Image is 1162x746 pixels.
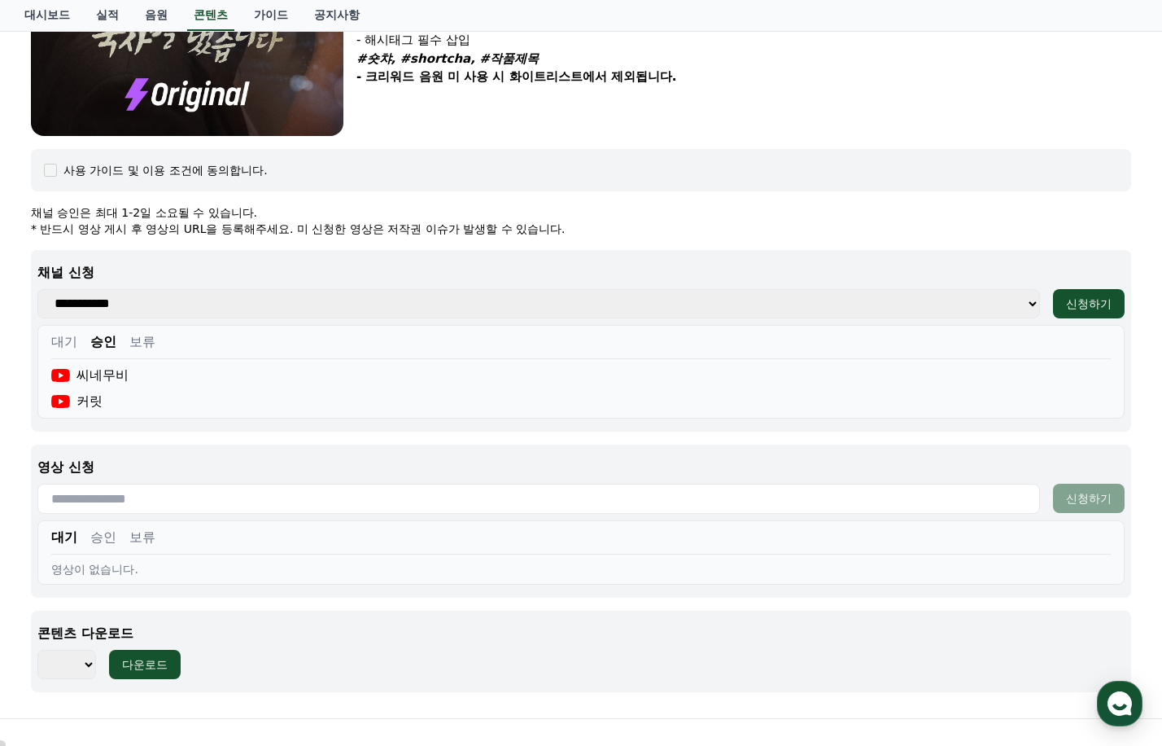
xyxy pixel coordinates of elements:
[37,263,1125,283] p: 채널 신청
[5,516,107,557] a: 홈
[51,528,77,547] button: 대기
[63,162,268,178] div: 사용 가이드 및 이용 조건에 동의합니다.
[31,204,1131,221] p: 채널 승인은 최대 1-2일 소요될 수 있습니다.
[51,332,77,352] button: 대기
[90,528,116,547] button: 승인
[251,541,271,554] span: 설정
[109,650,181,679] button: 다운로드
[1053,484,1125,513] button: 신청하기
[51,541,61,554] span: 홈
[210,516,312,557] a: 설정
[122,656,168,673] div: 다운로드
[51,366,129,385] div: 씨네무비
[129,332,155,352] button: 보류
[356,51,539,66] em: #숏챠, #shortcha, #작품제목
[1066,296,1112,312] div: 신청하기
[90,332,116,352] button: 승인
[51,561,1111,577] div: 영상이 없습니다.
[356,31,1131,50] p: - 해시태그 필수 삽입
[31,221,1131,237] p: * 반드시 영상 게시 후 영상의 URL을 등록해주세요. 미 신청한 영상은 저작권 이슈가 발생할 수 있습니다.
[1066,490,1112,507] div: 신청하기
[51,392,103,411] div: 커릿
[356,69,676,84] strong: - 크리워드 음원 미 사용 시 화이트리스트에서 제외됩니다.
[37,458,1125,477] p: 영상 신청
[1053,289,1125,318] button: 신청하기
[129,528,155,547] button: 보류
[107,516,210,557] a: 대화
[37,624,1125,643] p: 콘텐츠 다운로드
[149,542,168,555] span: 대화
